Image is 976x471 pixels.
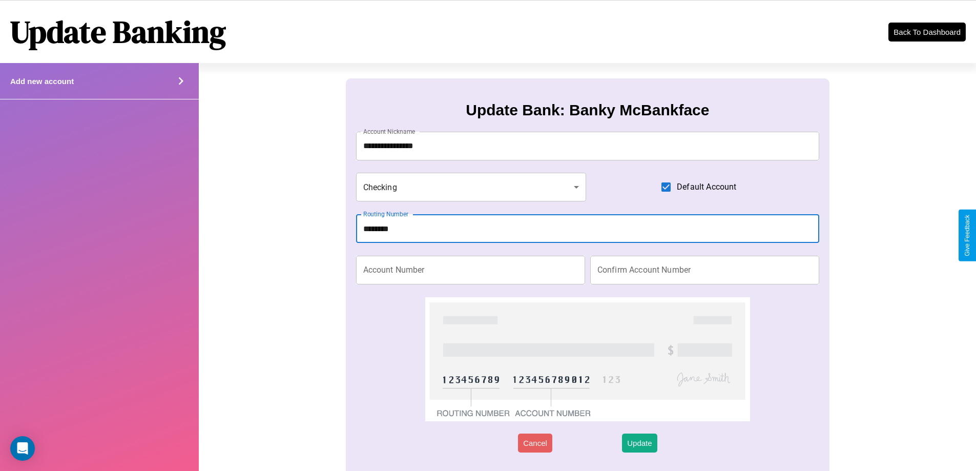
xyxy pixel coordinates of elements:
button: Back To Dashboard [888,23,966,42]
label: Routing Number [363,210,408,218]
h4: Add new account [10,77,74,86]
img: check [425,297,750,421]
h3: Update Bank: Banky McBankface [466,101,709,119]
div: Checking [356,173,587,201]
div: Give Feedback [964,215,971,256]
div: Open Intercom Messenger [10,436,35,461]
label: Account Nickname [363,127,416,136]
button: Cancel [518,434,552,453]
button: Update [622,434,657,453]
h1: Update Banking [10,11,226,53]
span: Default Account [677,181,736,193]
